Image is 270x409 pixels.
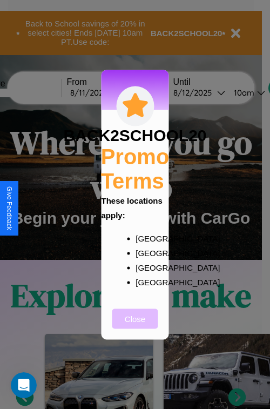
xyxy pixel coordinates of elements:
[112,309,158,328] button: Close
[102,196,163,219] b: These locations apply:
[136,231,156,245] p: [GEOGRAPHIC_DATA]
[136,260,156,274] p: [GEOGRAPHIC_DATA]
[136,245,156,260] p: [GEOGRAPHIC_DATA]
[11,372,37,398] iframe: Intercom live chat
[136,274,156,289] p: [GEOGRAPHIC_DATA]
[101,144,170,193] h2: Promo Terms
[63,126,206,144] h3: BACK2SCHOOL20
[5,186,13,230] div: Give Feedback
